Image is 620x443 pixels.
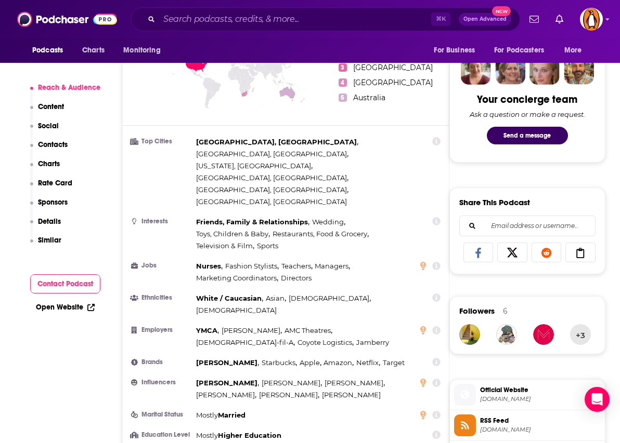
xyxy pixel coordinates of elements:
[285,326,331,334] span: AMC Theatres
[459,324,480,345] a: Kish
[17,9,117,29] img: Podchaser - Follow, Share and Rate Podcasts
[196,241,253,250] span: Television & Film
[324,358,352,367] span: Amazon
[273,228,369,240] span: ,
[131,138,192,145] h3: Top Cities
[480,426,601,434] span: feeds.megaphone.fm
[196,228,270,240] span: ,
[38,102,64,111] p: Content
[459,13,511,25] button: Open AdvancedNew
[497,243,527,262] a: Share on X/Twitter
[196,162,311,170] span: [US_STATE], [GEOGRAPHIC_DATA]
[564,43,582,58] span: More
[25,41,76,60] button: open menu
[262,357,297,369] span: ,
[196,272,278,284] span: ,
[30,179,73,198] button: Rate Card
[30,140,68,159] button: Contacts
[196,262,221,270] span: Nurses
[196,184,348,196] span: ,
[196,326,217,334] span: YMCA
[322,391,381,399] span: [PERSON_NAME]
[262,377,322,389] span: ,
[196,160,313,172] span: ,
[477,93,577,106] div: Your concierge team
[116,41,174,60] button: open menu
[325,377,385,389] span: ,
[454,414,601,436] a: RSS Feed[DOMAIN_NAME]
[431,12,450,26] span: ⌘ K
[585,387,610,412] div: Open Intercom Messenger
[470,110,585,118] div: Ask a question or make a request.
[38,122,59,130] p: Social
[30,83,101,102] button: Reach & Audience
[196,357,259,369] span: ,
[131,294,192,301] h3: Ethnicities
[266,294,285,302] span: Asian
[312,216,345,228] span: ,
[225,262,277,270] span: Fashion Stylists
[480,385,601,395] span: Official Website
[529,55,560,85] img: Jules Profile
[459,197,530,207] h3: Share This Podcast
[131,379,192,386] h3: Influencers
[196,274,277,282] span: Marketing Coordinators
[266,292,286,304] span: ,
[196,337,295,348] span: ,
[196,218,308,226] span: Friends, Family & Relationships
[463,243,494,262] a: Share on Facebook
[196,150,347,158] span: [GEOGRAPHIC_DATA], [GEOGRAPHIC_DATA]
[30,217,61,236] button: Details
[353,78,433,87] span: [GEOGRAPHIC_DATA]
[503,306,508,316] div: 6
[196,173,347,182] span: [GEOGRAPHIC_DATA], [GEOGRAPHIC_DATA]
[298,337,354,348] span: ,
[259,391,318,399] span: [PERSON_NAME]
[196,294,262,302] span: White / Caucasian
[123,43,160,58] span: Monitoring
[494,43,544,58] span: For Podcasters
[218,411,246,419] span: Married
[196,260,223,272] span: ,
[487,127,568,144] button: Send a message
[196,306,277,314] span: [DEMOGRAPHIC_DATA]
[480,395,601,403] span: familymade.com
[196,138,357,146] span: [GEOGRAPHIC_DATA], [GEOGRAPHIC_DATA]
[454,384,601,406] a: Official Website[DOMAIN_NAME]
[468,216,587,236] input: Email address or username...
[353,93,385,102] span: Australia
[565,243,596,262] a: Copy Link
[75,41,111,60] a: Charts
[30,274,101,293] button: Contact Podcast
[259,389,319,401] span: ,
[196,172,348,184] span: ,
[459,306,495,316] span: Followers
[285,325,332,337] span: ,
[196,389,256,401] span: ,
[262,358,295,367] span: Starbucks
[461,55,491,85] img: Sydney Profile
[480,416,601,425] span: RSS Feed
[339,78,347,87] span: 4
[356,338,389,346] span: Jamberry
[300,358,320,367] span: Apple
[289,294,369,302] span: [DEMOGRAPHIC_DATA]
[570,324,591,345] button: +3
[196,230,268,238] span: Toys, Children & Baby
[131,327,192,333] h3: Employers
[298,338,352,346] span: Coyote Logistics
[281,262,311,270] span: Teachers
[533,324,554,345] img: Pamelamcclure
[564,55,594,85] img: Jon Profile
[281,260,313,272] span: ,
[356,358,379,367] span: Netflix
[580,8,603,31] img: User Profile
[580,8,603,31] button: Show profile menu
[30,102,64,122] button: Content
[281,274,312,282] span: Directors
[131,7,520,31] div: Search podcasts, credits, & more...
[580,8,603,31] span: Logged in as penguin_portfolio
[36,303,95,312] a: Open Website
[196,358,257,367] span: [PERSON_NAME]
